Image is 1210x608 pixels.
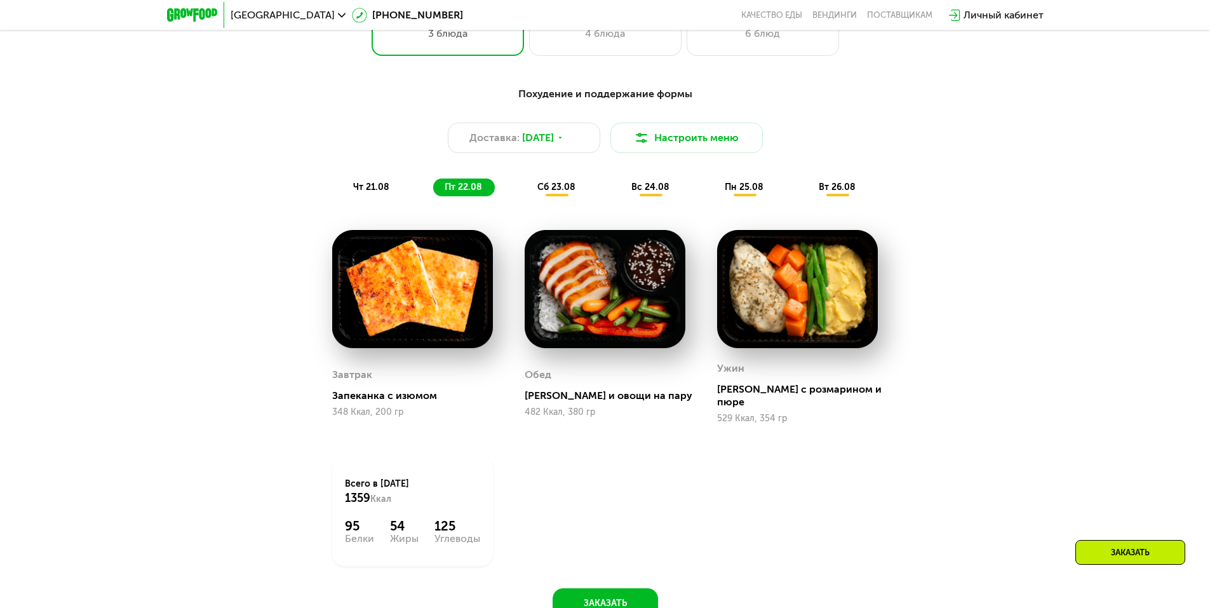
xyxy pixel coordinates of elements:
span: чт 21.08 [353,182,389,193]
button: Настроить меню [610,123,763,153]
div: Завтрак [332,365,372,384]
div: 95 [345,518,374,534]
a: Качество еды [741,10,802,20]
div: Ужин [717,359,744,378]
span: вт 26.08 [819,182,856,193]
a: [PHONE_NUMBER] [352,8,463,23]
div: 6 блюд [700,26,826,41]
span: сб 23.08 [537,182,575,193]
div: Похудение и поддержание формы [229,86,981,102]
div: [PERSON_NAME] и овощи на пару [525,389,696,402]
span: [GEOGRAPHIC_DATA] [231,10,335,20]
div: Белки [345,534,374,544]
div: 348 Ккал, 200 гр [332,407,493,417]
div: Запеканка с изюмом [332,389,503,402]
span: Ккал [370,494,391,504]
div: Личный кабинет [964,8,1044,23]
div: 4 блюда [542,26,668,41]
div: 529 Ккал, 354 гр [717,414,878,424]
div: 482 Ккал, 380 гр [525,407,685,417]
div: Жиры [390,534,419,544]
div: 125 [434,518,480,534]
div: Обед [525,365,551,384]
div: 3 блюда [385,26,511,41]
div: [PERSON_NAME] с розмарином и пюре [717,383,888,409]
span: пн 25.08 [725,182,763,193]
span: Доставка: [469,130,520,145]
div: поставщикам [867,10,932,20]
div: 54 [390,518,419,534]
span: пт 22.08 [445,182,482,193]
span: [DATE] [522,130,554,145]
span: 1359 [345,491,370,505]
div: Углеводы [434,534,480,544]
div: Заказать [1075,540,1185,565]
div: Всего в [DATE] [345,478,480,506]
a: Вендинги [812,10,857,20]
span: вс 24.08 [631,182,669,193]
